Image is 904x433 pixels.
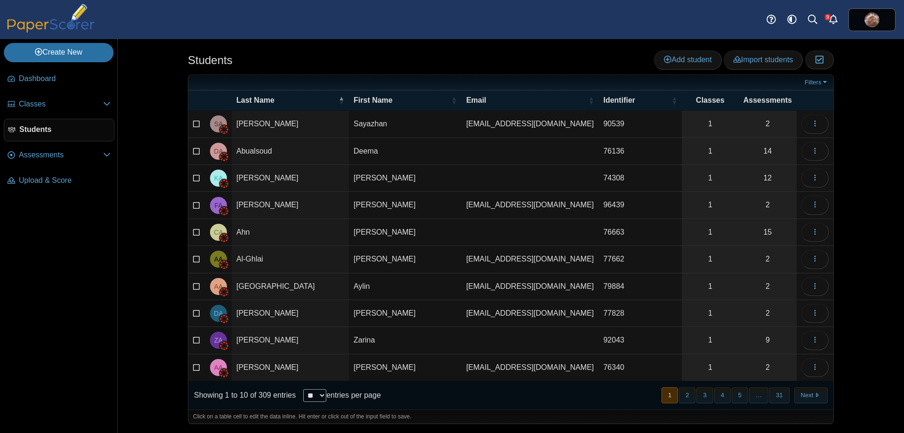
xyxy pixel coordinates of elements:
a: PaperScorer [4,26,98,34]
a: 1 [682,354,739,381]
a: 1 [682,273,739,300]
span: Zarina Ali [214,337,223,343]
td: Al-Ghlai [232,246,349,273]
a: 14 [739,138,797,164]
img: ps.7gEweUQfp4xW3wTN [864,12,880,27]
nav: pagination [661,387,828,403]
span: Fernando Aguilar-Correa [214,202,222,209]
span: Calvin Ahn [214,229,223,236]
a: 2 [739,273,797,300]
div: Click on a table cell to edit the data inline. Hit enter or click out of the input field to save. [188,409,833,424]
td: 79884 [598,273,681,300]
span: Email [466,95,586,106]
a: ps.7gEweUQfp4xW3wTN [848,8,896,31]
td: [PERSON_NAME] [232,165,349,192]
a: 2 [739,300,797,327]
span: Import students [734,56,793,64]
span: Add student [664,56,711,64]
img: canvas-logo.png [219,368,229,378]
span: Aylin Alassaad [214,283,223,290]
button: 3 [696,387,713,403]
img: canvas-logo.png [219,206,229,216]
td: Sayazhan [349,111,461,138]
span: First Name : Activate to sort [451,96,457,105]
td: 92043 [598,327,681,354]
span: Kaylie Adams [214,175,223,181]
td: [PERSON_NAME] [349,192,461,219]
a: Upload & Score [4,170,114,192]
img: canvas-logo.png [219,233,229,243]
td: [EMAIL_ADDRESS][DOMAIN_NAME] [461,246,598,273]
td: [EMAIL_ADDRESS][DOMAIN_NAME] [461,111,598,138]
a: 1 [682,111,739,137]
span: Last Name [236,95,337,106]
div: Showing 1 to 10 of 309 entries [188,381,296,409]
span: Dashboard [19,74,111,84]
span: Email : Activate to sort [588,96,594,105]
td: [PERSON_NAME] [232,111,349,138]
td: [PERSON_NAME] [232,192,349,219]
a: Import students [724,50,803,69]
span: Students [19,124,110,135]
img: canvas-logo.png [219,314,229,324]
span: First Name [354,95,449,106]
td: [PERSON_NAME] [349,300,461,327]
a: 1 [682,138,739,164]
td: [PERSON_NAME] [232,327,349,354]
a: 15 [739,219,797,245]
span: Assessments [19,150,103,160]
button: 2 [679,387,695,403]
button: 1 [662,387,678,403]
h1: Students [188,52,233,68]
span: Identifier : Activate to sort [671,96,677,105]
a: Alerts [823,9,844,30]
span: Ayoub Al-Ghlai [214,256,223,262]
span: Amir Ali Shirkhodaei [214,364,223,371]
img: canvas-logo.png [219,260,229,270]
img: canvas-logo.png [219,287,229,297]
span: Classes [686,95,734,106]
td: 76340 [598,354,681,381]
td: 76136 [598,138,681,165]
a: 12 [739,165,797,191]
td: 77662 [598,246,681,273]
span: Assessments [743,95,792,106]
span: Identifier [603,95,669,106]
td: 76663 [598,219,681,246]
td: 77828 [598,300,681,327]
a: 2 [739,354,797,381]
td: [EMAIL_ADDRESS][DOMAIN_NAME] [461,273,598,300]
td: [EMAIL_ADDRESS][DOMAIN_NAME] [461,300,598,327]
a: Filters [802,78,831,87]
a: Assessments [4,144,114,167]
a: Add student [654,50,721,69]
button: Next [794,387,828,403]
td: Aylin [349,273,461,300]
td: 90539 [598,111,681,138]
td: [PERSON_NAME] [232,354,349,381]
a: Classes [4,93,114,116]
img: canvas-logo.png [219,179,229,188]
td: [PERSON_NAME] [349,246,461,273]
td: Deema [349,138,461,165]
button: 5 [732,387,748,403]
span: Upload & Score [19,175,111,186]
a: Students [4,119,114,141]
td: [EMAIL_ADDRESS][DOMAIN_NAME] [461,354,598,381]
a: 1 [682,219,739,245]
button: 31 [769,387,789,403]
td: [PERSON_NAME] [232,300,349,327]
td: [PERSON_NAME] [349,354,461,381]
td: 74308 [598,165,681,192]
button: 4 [714,387,731,403]
span: David Albeck [214,310,223,317]
td: Zarina [349,327,461,354]
td: [PERSON_NAME] [349,219,461,246]
span: … [749,387,768,403]
img: canvas-logo.png [219,341,229,351]
td: [GEOGRAPHIC_DATA] [232,273,349,300]
span: Jean-Paul Whittall [864,12,880,27]
a: Dashboard [4,68,114,90]
a: 2 [739,246,797,272]
img: canvas-logo.png [219,125,229,134]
